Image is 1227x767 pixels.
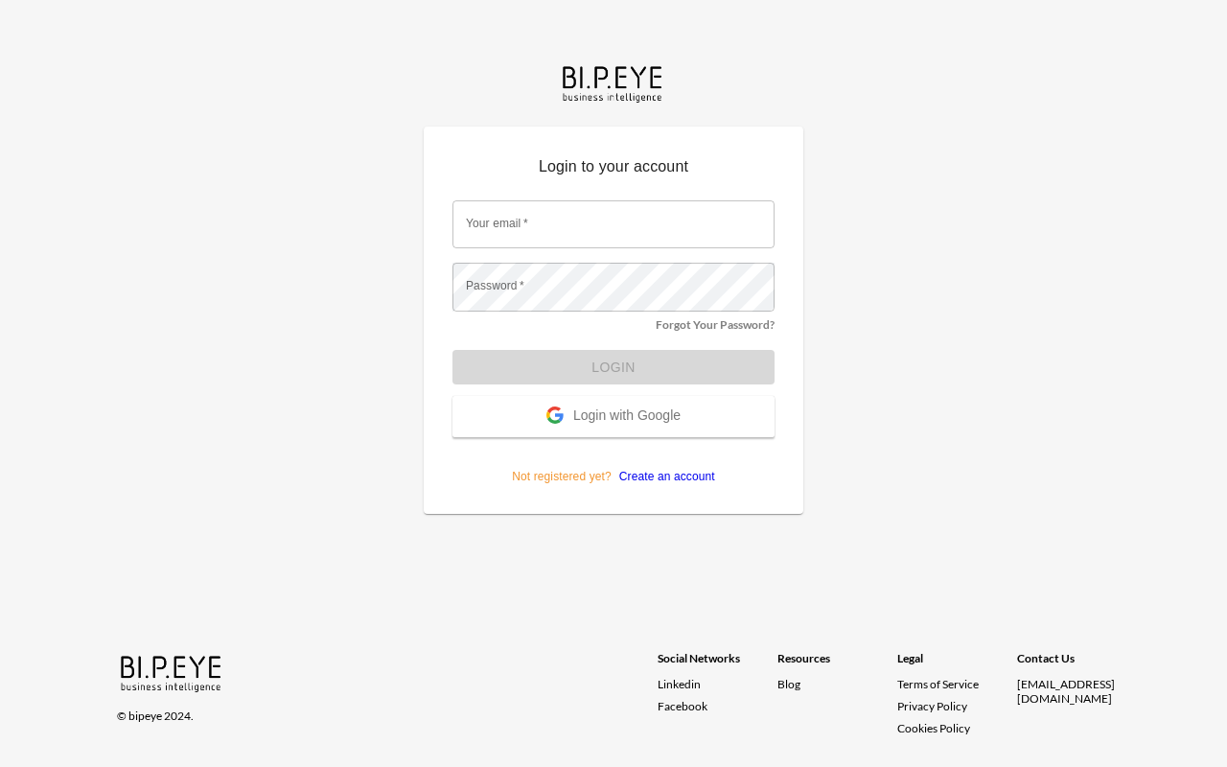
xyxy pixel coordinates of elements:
a: Facebook [658,699,777,713]
a: Privacy Policy [897,699,967,713]
a: Cookies Policy [897,721,970,735]
div: © bipeye 2024. [117,697,631,723]
p: Not registered yet? [452,437,775,485]
div: Social Networks [658,651,777,677]
div: Contact Us [1017,651,1137,677]
p: Login to your account [452,155,775,186]
img: bipeye-logo [117,651,227,694]
div: [EMAIL_ADDRESS][DOMAIN_NAME] [1017,677,1137,706]
a: Create an account [612,470,715,483]
div: Resources [777,651,897,677]
div: Legal [897,651,1017,677]
a: Forgot Your Password? [656,317,775,332]
span: Facebook [658,699,707,713]
a: Terms of Service [897,677,1009,691]
button: Login with Google [452,396,775,437]
span: Linkedin [658,677,701,691]
span: Login with Google [573,407,681,427]
img: bipeye-logo [559,61,668,105]
a: Blog [777,677,800,691]
a: Linkedin [658,677,777,691]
